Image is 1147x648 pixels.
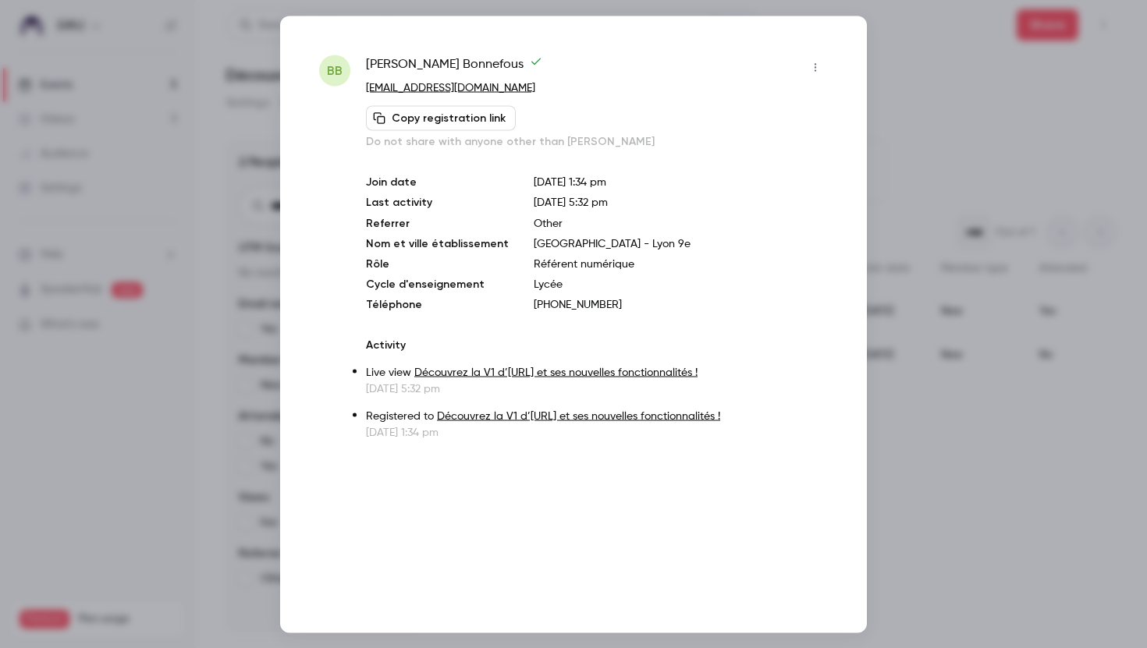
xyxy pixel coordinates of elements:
[366,133,828,149] p: Do not share with anyone other than [PERSON_NAME]
[366,215,509,231] p: Referrer
[366,296,509,312] p: Téléphone
[366,276,509,292] p: Cycle d'enseignement
[366,256,509,271] p: Rôle
[366,174,509,189] p: Join date
[366,337,828,352] p: Activity
[437,410,720,421] a: Découvrez la V1 d’[URL] et ses nouvelles fonctionnalités !
[414,366,698,377] a: Découvrez la V1 d’[URL] et ses nouvelles fonctionnalités !
[534,276,828,292] p: Lycée
[534,197,608,207] span: [DATE] 5:32 pm
[366,82,535,93] a: [EMAIL_ADDRESS][DOMAIN_NAME]
[366,194,509,211] p: Last activity
[534,215,828,231] p: Other
[366,55,542,80] span: [PERSON_NAME] Bonnefous
[366,408,828,424] p: Registered to
[534,256,828,271] p: Référent numérique
[534,235,828,251] p: [GEOGRAPHIC_DATA] - Lyon 9e
[366,235,509,251] p: Nom et ville établissement
[366,364,828,381] p: Live view
[366,381,828,396] p: [DATE] 5:32 pm
[327,61,343,80] span: BB
[366,105,516,130] button: Copy registration link
[534,296,828,312] p: [PHONE_NUMBER]
[534,174,828,189] p: [DATE] 1:34 pm
[366,424,828,440] p: [DATE] 1:34 pm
